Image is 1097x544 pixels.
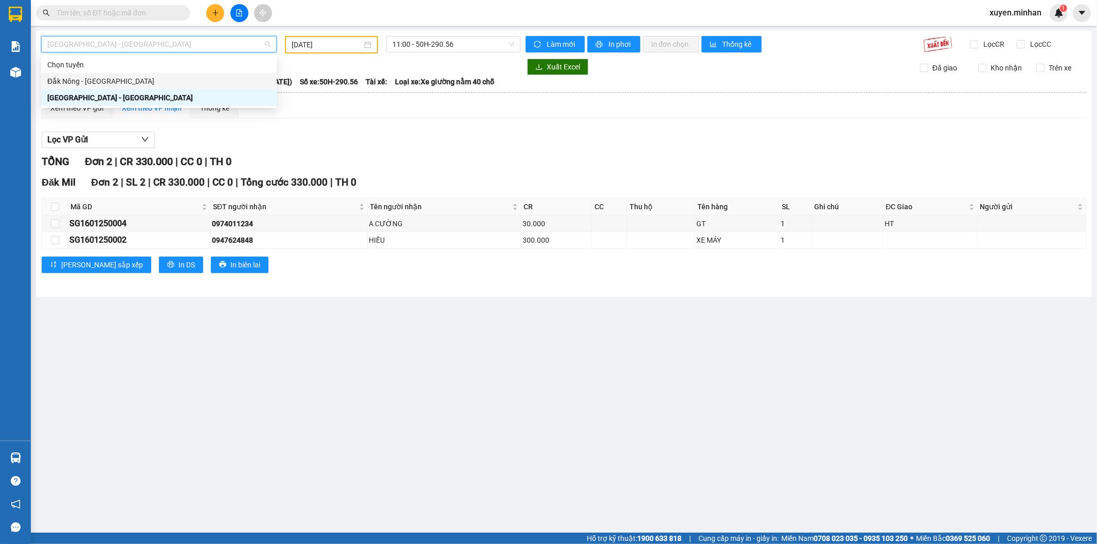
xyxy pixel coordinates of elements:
[181,155,202,168] span: CC 0
[1027,39,1053,50] span: Lọc CC
[885,218,975,229] div: HT
[781,234,810,246] div: 1
[47,76,271,87] div: Đắk Nông - [GEOGRAPHIC_DATA]
[395,76,494,87] span: Loại xe: Xe giường nằm 40 chỗ
[50,261,57,269] span: sort-ascending
[923,36,952,52] img: 9k=
[212,234,366,246] div: 0947624848
[212,218,366,229] div: 0974011234
[47,37,271,52] span: Sài Gòn - Đắk Nông
[213,201,357,212] span: SĐT người nhận
[916,533,990,544] span: Miền Bắc
[300,76,358,87] span: Số xe: 50H-290.56
[1073,4,1091,22] button: caret-down
[980,39,1006,50] span: Lọc CR
[41,73,277,89] div: Đắk Nông - Sài Gòn
[928,62,961,74] span: Đã giao
[1054,8,1064,17] img: icon-new-feature
[369,234,519,246] div: HIẾU
[535,63,543,71] span: download
[42,155,69,168] span: TỔNG
[68,232,210,248] td: SG1601250002
[212,176,233,188] span: CC 0
[47,133,88,146] span: Lọc VP Gửi
[980,201,1075,212] span: Người gửi
[122,102,182,114] div: Xem theo VP nhận
[205,155,207,168] span: |
[695,198,779,215] th: Tên hàng
[781,533,908,544] span: Miền Nam
[330,176,333,188] span: |
[1040,535,1047,542] span: copyright
[946,534,990,542] strong: 0369 525 060
[70,201,200,212] span: Mã GD
[1062,5,1065,12] span: 1
[547,61,580,72] span: Xuất Excel
[335,176,356,188] span: TH 0
[10,41,21,52] img: solution-icon
[236,176,238,188] span: |
[42,257,151,273] button: sort-ascending[PERSON_NAME] sắp xếp
[153,176,205,188] span: CR 330.000
[1045,62,1075,74] span: Trên xe
[10,452,21,463] img: warehouse-icon
[981,6,1050,19] span: xuyen.minhan
[521,198,592,215] th: CR
[886,201,966,212] span: ĐC Giao
[392,37,514,52] span: 11:00 - 50H-290.56
[592,198,627,215] th: CC
[42,176,76,188] span: Đăk Mil
[292,39,362,50] input: 16/01/2025
[523,234,590,246] div: 300.000
[126,176,146,188] span: SL 2
[698,533,779,544] span: Cung cấp máy in - giấy in:
[10,67,21,78] img: warehouse-icon
[121,176,123,188] span: |
[11,499,21,509] span: notification
[159,257,203,273] button: printerIn DS
[370,201,510,212] span: Tên người nhận
[47,92,271,103] div: [GEOGRAPHIC_DATA] - [GEOGRAPHIC_DATA]
[175,155,178,168] span: |
[368,215,521,232] td: A CƯỜNG
[696,218,777,229] div: GT
[637,534,681,542] strong: 1900 633 818
[50,102,103,114] div: Xem theo VP gửi
[368,232,521,248] td: HIẾU
[120,155,173,168] span: CR 330.000
[241,176,328,188] span: Tổng cước 330.000
[781,218,810,229] div: 1
[212,9,219,16] span: plus
[41,57,277,73] div: Chọn tuyến
[207,176,210,188] span: |
[596,41,604,49] span: printer
[68,215,210,232] td: SG1601250004
[9,7,22,22] img: logo-vxr
[608,39,632,50] span: In phơi
[702,36,762,52] button: bar-chartThống kê
[998,533,999,544] span: |
[69,217,208,230] div: SG1601250004
[814,534,908,542] strong: 0708 023 035 - 0935 103 250
[526,36,585,52] button: syncLàm mới
[723,39,753,50] span: Thống kê
[41,89,277,106] div: Sài Gòn - Đắk Nông
[148,176,151,188] span: |
[366,76,387,87] span: Tài xế:
[236,9,243,16] span: file-add
[69,233,208,246] div: SG1601250002
[61,259,143,270] span: [PERSON_NAME] sắp xếp
[527,59,588,75] button: downloadXuất Excel
[141,135,149,143] span: down
[547,39,577,50] span: Làm mới
[812,198,884,215] th: Ghi chú
[178,259,195,270] span: In DS
[200,102,229,114] div: Thống kê
[210,215,368,232] td: 0974011234
[627,198,694,215] th: Thu hộ
[57,7,178,19] input: Tìm tên, số ĐT hoặc mã đơn
[43,9,50,16] span: search
[259,9,266,16] span: aim
[910,536,913,540] span: ⚪️
[230,4,248,22] button: file-add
